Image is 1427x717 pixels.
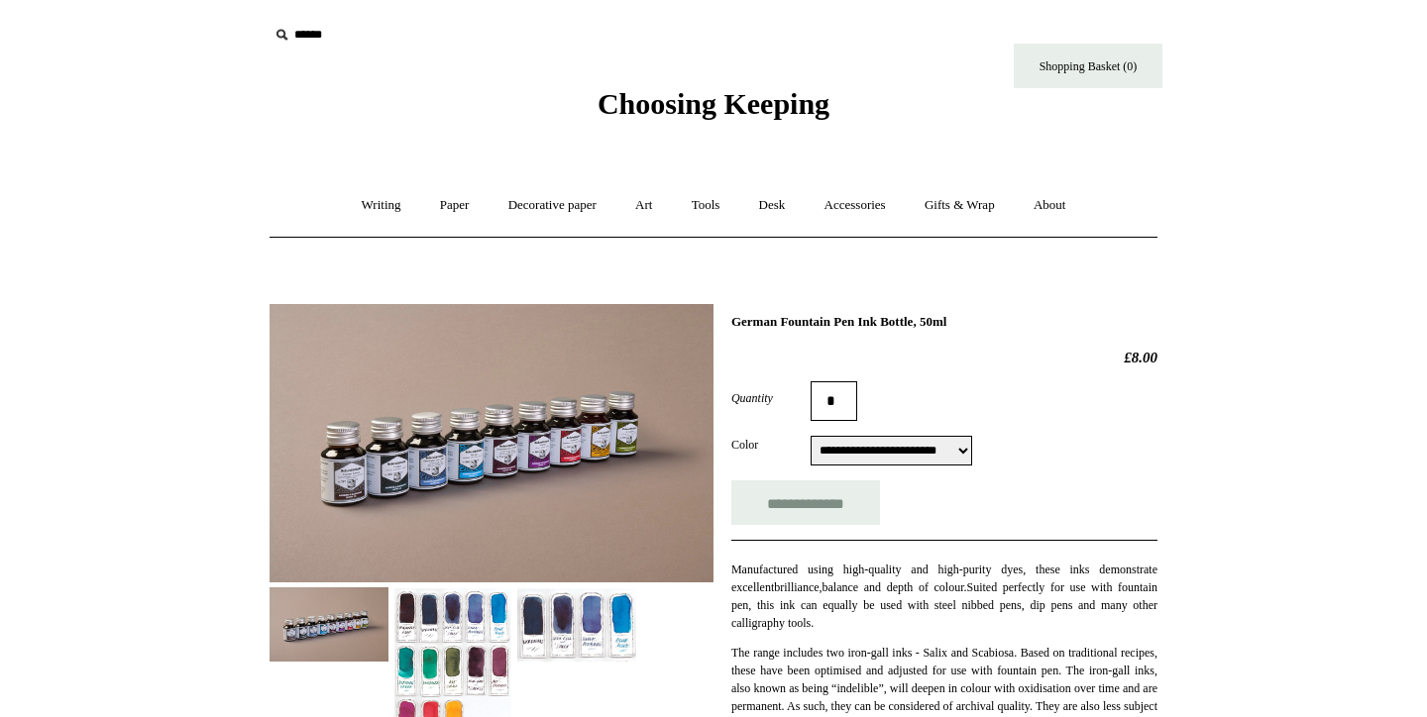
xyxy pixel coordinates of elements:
img: German Fountain Pen Ink Bottle, 50ml [270,304,713,582]
a: Art [617,179,670,232]
a: About [1016,179,1084,232]
a: Desk [741,179,804,232]
span: Choosing Keeping [598,87,829,120]
a: Gifts & Wrap [907,179,1013,232]
img: German Fountain Pen Ink Bottle, 50ml [517,587,636,662]
a: Decorative paper [491,179,614,232]
a: Choosing Keeping [598,103,829,117]
a: Shopping Basket (0) [1014,44,1162,88]
label: Color [731,436,811,454]
span: balance and depth of colour. [823,580,967,594]
span: Manufactured using high-quality and high-purity dyes, these inks demonstrate excellent [731,563,1157,594]
a: Tools [674,179,738,232]
a: Accessories [807,179,904,232]
h1: German Fountain Pen Ink Bottle, 50ml [731,314,1157,330]
a: Paper [422,179,488,232]
p: brilliance, Suited perfectly for use with fountain pen, this ink can equally be used with steel n... [731,561,1157,632]
a: Writing [344,179,419,232]
h2: £8.00 [731,349,1157,366]
img: German Fountain Pen Ink Bottle, 50ml [270,587,388,662]
label: Quantity [731,389,811,407]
